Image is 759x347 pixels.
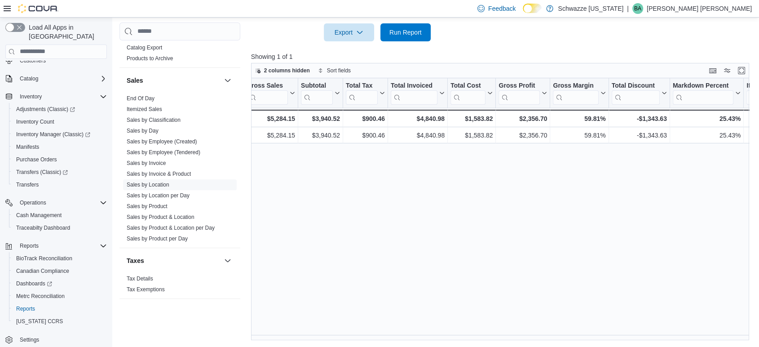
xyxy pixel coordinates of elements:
[247,81,295,104] button: Gross Sales
[553,113,605,124] div: 59.81%
[391,81,437,90] div: Total Invoiced
[673,81,741,104] button: Markdown Percent
[16,197,50,208] button: Operations
[301,81,333,90] div: Subtotal
[13,179,42,190] a: Transfers
[127,44,162,51] a: Catalog Export
[9,265,110,277] button: Canadian Compliance
[127,225,215,231] a: Sales by Product & Location per Day
[2,72,110,85] button: Catalog
[127,286,165,293] span: Tax Exemptions
[13,116,58,127] a: Inventory Count
[13,129,107,140] span: Inventory Manager (Classic)
[346,81,378,104] div: Total Tax
[346,81,378,90] div: Total Tax
[499,130,547,141] div: $2,356.70
[450,81,493,104] button: Total Cost
[127,256,144,265] h3: Taxes
[391,130,445,141] div: $4,840.98
[9,116,110,128] button: Inventory Count
[389,28,422,37] span: Run Report
[346,113,385,124] div: $900.46
[127,106,162,112] a: Itemized Sales
[247,113,295,124] div: $5,284.15
[499,113,547,124] div: $2,356.70
[647,3,752,14] p: [PERSON_NAME] [PERSON_NAME]
[16,334,107,345] span: Settings
[2,240,110,252] button: Reports
[13,167,71,178] a: Transfers (Classic)
[13,316,107,327] span: Washington CCRS
[127,214,194,220] a: Sales by Product & Location
[673,81,733,90] div: Markdown Percent
[127,276,153,282] a: Tax Details
[13,253,107,264] span: BioTrack Reconciliation
[127,214,194,221] span: Sales by Product & Location
[127,182,169,188] a: Sales by Location
[673,81,733,104] div: Markdown Percent
[119,42,240,67] div: Products
[16,267,69,275] span: Canadian Compliance
[13,278,56,289] a: Dashboards
[450,81,485,90] div: Total Cost
[611,113,666,124] div: -$1,343.63
[16,106,75,113] span: Adjustments (Classic)
[16,118,54,125] span: Inventory Count
[450,130,493,141] div: $1,583.82
[127,235,188,242] span: Sales by Product per Day
[20,336,39,343] span: Settings
[673,130,741,141] div: 25.43%
[16,255,72,262] span: BioTrack Reconciliation
[20,57,46,64] span: Customers
[611,81,666,104] button: Total Discount
[9,178,110,191] button: Transfers
[13,167,107,178] span: Transfers (Classic)
[9,153,110,166] button: Purchase Orders
[13,154,61,165] a: Purchase Orders
[13,129,94,140] a: Inventory Manager (Classic)
[9,128,110,141] a: Inventory Manager (Classic)
[13,291,107,302] span: Metrc Reconciliation
[16,334,43,345] a: Settings
[13,210,107,221] span: Cash Management
[119,93,240,248] div: Sales
[127,138,197,145] a: Sales by Employee (Created)
[127,171,191,177] a: Sales by Invoice & Product
[2,54,110,67] button: Customers
[247,81,288,90] div: Gross Sales
[127,160,166,166] a: Sales by Invoice
[127,55,173,62] a: Products to Archive
[16,197,107,208] span: Operations
[127,256,221,265] button: Taxes
[13,303,39,314] a: Reports
[16,280,52,287] span: Dashboards
[127,286,165,293] a: Tax Exemptions
[9,303,110,315] button: Reports
[380,23,431,41] button: Run Report
[9,315,110,328] button: [US_STATE] CCRS
[611,81,659,90] div: Total Discount
[301,113,340,124] div: $3,940.52
[553,81,605,104] button: Gross Margin
[13,278,107,289] span: Dashboards
[391,81,445,104] button: Total Invoiced
[9,209,110,222] button: Cash Management
[499,81,547,104] button: Gross Profit
[13,222,107,233] span: Traceabilty Dashboard
[16,91,107,102] span: Inventory
[127,192,190,199] a: Sales by Location per Day
[13,104,107,115] span: Adjustments (Classic)
[9,103,110,116] a: Adjustments (Classic)
[20,75,38,82] span: Catalog
[127,160,166,167] span: Sales by Invoice
[301,130,340,141] div: $3,940.52
[450,113,493,124] div: $1,583.82
[16,169,68,176] span: Transfers (Classic)
[13,142,43,152] a: Manifests
[16,240,107,251] span: Reports
[16,293,65,300] span: Metrc Reconciliation
[16,240,42,251] button: Reports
